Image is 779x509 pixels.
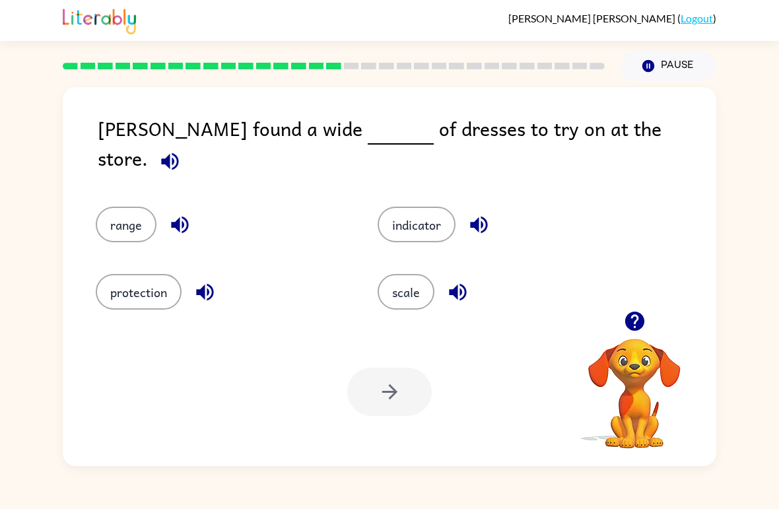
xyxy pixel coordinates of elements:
button: range [96,207,156,242]
button: indicator [378,207,456,242]
img: Literably [63,5,136,34]
button: protection [96,274,182,310]
video: Your browser must support playing .mp4 files to use Literably. Please try using another browser. [568,318,700,450]
div: ( ) [508,12,716,24]
span: [PERSON_NAME] [PERSON_NAME] [508,12,677,24]
div: [PERSON_NAME] found a wide of dresses to try on at the store. [98,114,716,180]
a: Logout [681,12,713,24]
button: scale [378,274,434,310]
button: Pause [621,51,716,81]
